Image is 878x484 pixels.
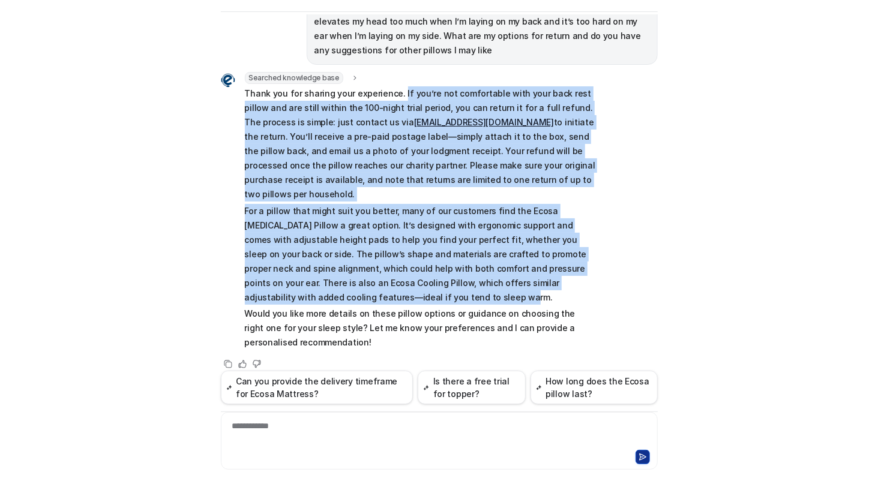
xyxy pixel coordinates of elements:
[245,86,596,202] p: Thank you for sharing your experience. If you’re not comfortable with your back rest pillow and a...
[245,204,596,305] p: For a pillow that might suit you better, many of our customers find the Ecosa [MEDICAL_DATA] Pill...
[414,117,554,127] a: [EMAIL_ADDRESS][DOMAIN_NAME]
[418,371,525,404] button: Is there a free trial for topper?
[221,371,413,404] button: Can you provide the delivery timeframe for Ecosa Mattress?
[245,72,343,84] span: Searched knowledge base
[245,306,596,350] p: Would you like more details on these pillow options or guidance on choosing the right one for you...
[531,371,658,404] button: How long does the Ecosa pillow last?
[221,73,235,88] img: Widget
